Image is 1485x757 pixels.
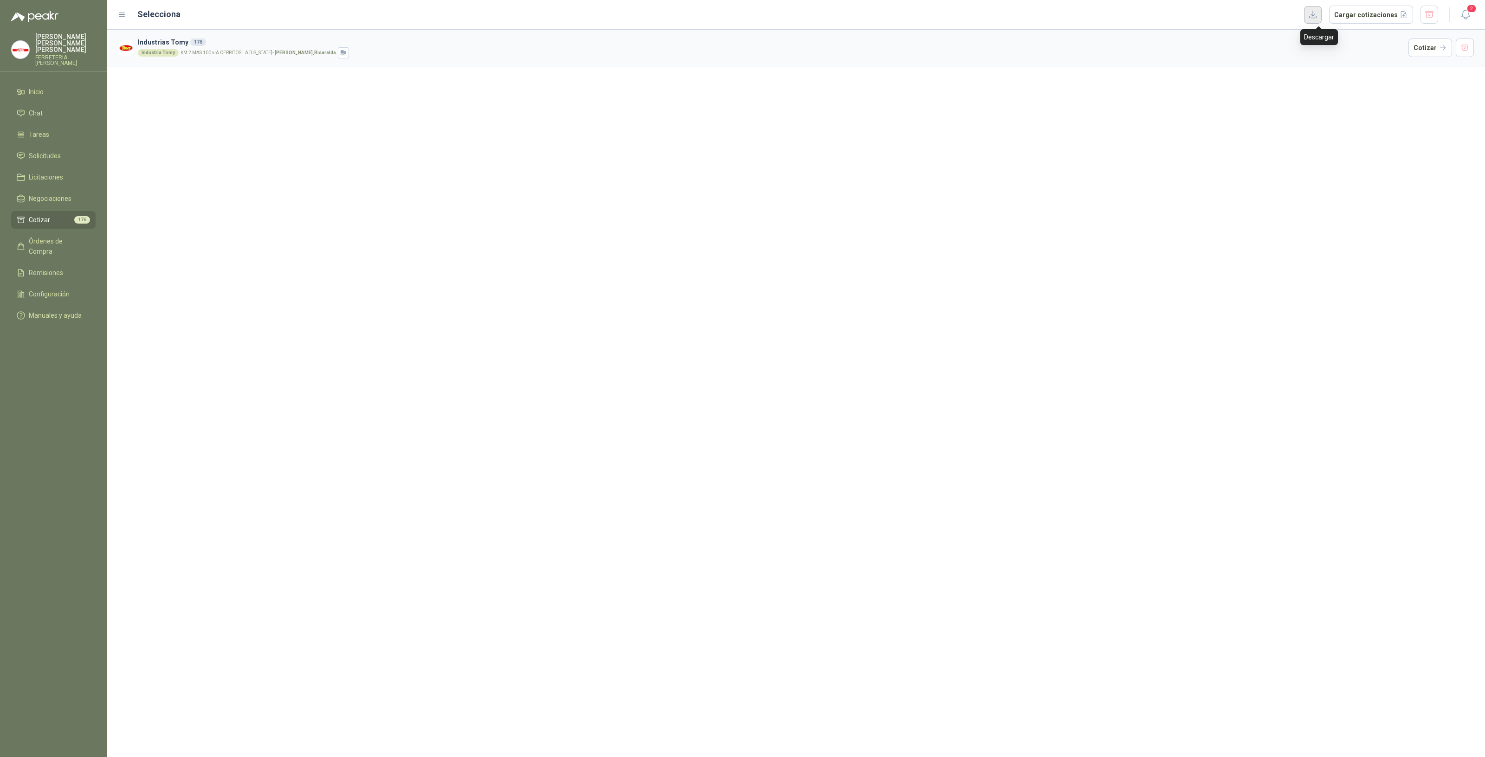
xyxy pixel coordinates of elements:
[29,236,87,257] span: Órdenes de Compra
[11,285,96,303] a: Configuración
[29,268,63,278] span: Remisiones
[11,211,96,229] a: Cotizar176
[275,50,336,55] strong: [PERSON_NAME] , Risaralda
[1457,6,1474,23] button: 2
[29,108,43,118] span: Chat
[138,37,1405,47] h3: Industrias Tomy
[1329,6,1413,24] button: Cargar cotizaciones
[11,264,96,282] a: Remisiones
[11,11,58,22] img: Logo peakr
[11,83,96,101] a: Inicio
[29,215,50,225] span: Cotizar
[11,190,96,207] a: Negociaciones
[1466,4,1477,13] span: 2
[12,41,29,58] img: Company Logo
[35,33,96,53] p: [PERSON_NAME] [PERSON_NAME] [PERSON_NAME]
[29,151,61,161] span: Solicitudes
[137,8,181,21] h2: Selecciona
[11,232,96,260] a: Órdenes de Compra
[29,193,71,204] span: Negociaciones
[29,87,44,97] span: Inicio
[11,307,96,324] a: Manuales y ayuda
[29,172,63,182] span: Licitaciones
[29,289,70,299] span: Configuración
[11,126,96,143] a: Tareas
[1300,29,1338,45] div: Descargar
[138,49,179,57] div: Industria Tomy
[11,104,96,122] a: Chat
[11,147,96,165] a: Solicitudes
[118,40,134,56] img: Company Logo
[29,310,82,321] span: Manuales y ayuda
[11,168,96,186] a: Licitaciones
[74,216,90,224] span: 176
[190,38,206,46] div: 176
[1408,38,1452,57] button: Cotizar
[35,55,96,66] p: FERRETERIA [PERSON_NAME]
[29,129,49,140] span: Tareas
[181,51,336,55] p: KM 2 MAS 100 vIA CERRITOS LA [US_STATE] -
